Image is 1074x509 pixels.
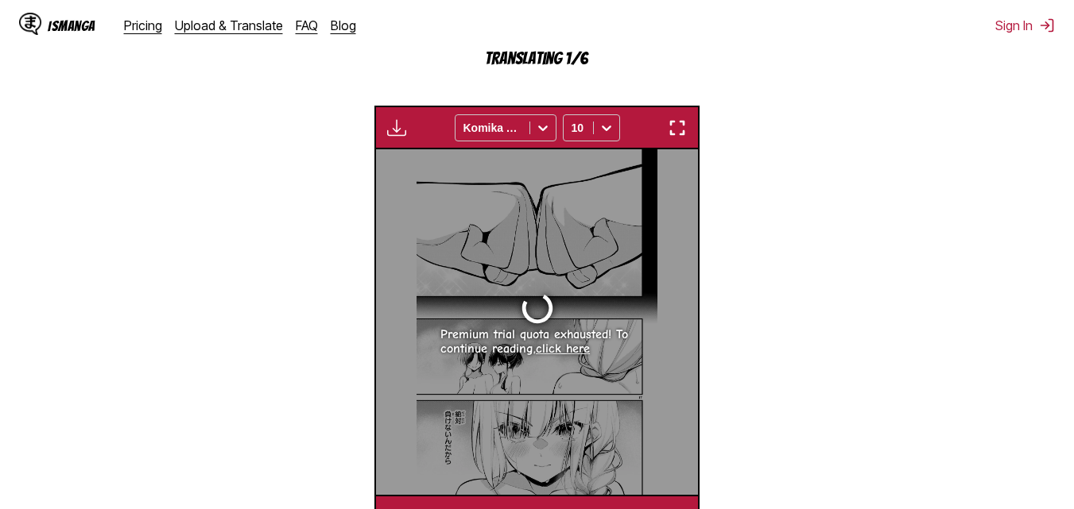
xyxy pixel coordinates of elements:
img: Loading [518,289,556,327]
a: Upload & Translate [175,17,283,33]
img: IsManga Logo [19,13,41,35]
a: Blog [331,17,356,33]
p: Translating 1/6 [378,49,696,67]
a: click here [536,341,590,356]
div: IsManga [48,18,95,33]
button: Sign In [995,17,1055,33]
a: FAQ [296,17,318,33]
a: IsManga LogoIsManga [19,13,124,38]
img: Enter fullscreen [668,118,687,137]
img: Sign out [1039,17,1055,33]
a: Pricing [124,17,162,33]
img: Download translated images [387,118,406,137]
div: Premium trial quota exhausted! To continue reading, [440,327,634,356]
